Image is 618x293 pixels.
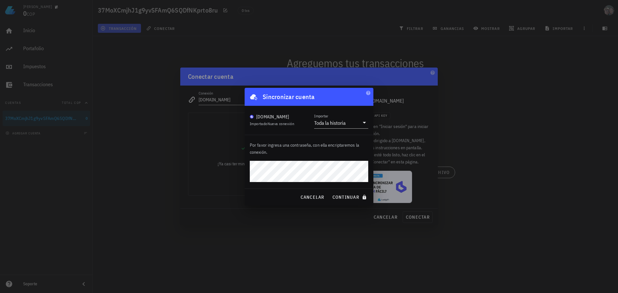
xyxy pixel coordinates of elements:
span: Nueva conexión [267,121,295,126]
button: continuar [330,191,371,203]
p: Por favor ingresa una contraseña, con ella encriptaremos la conexión. [250,142,368,156]
label: Importar [314,114,328,118]
button: cancelar [297,191,327,203]
div: ImportarToda la historia [314,117,368,128]
span: Importado [250,121,294,126]
span: continuar [332,194,368,200]
div: Sincronizar cuenta [263,92,315,102]
span: cancelar [300,194,324,200]
div: Toda la historia [314,120,346,126]
img: BudaPuntoCom [250,115,254,119]
div: [DOMAIN_NAME] [256,114,289,120]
